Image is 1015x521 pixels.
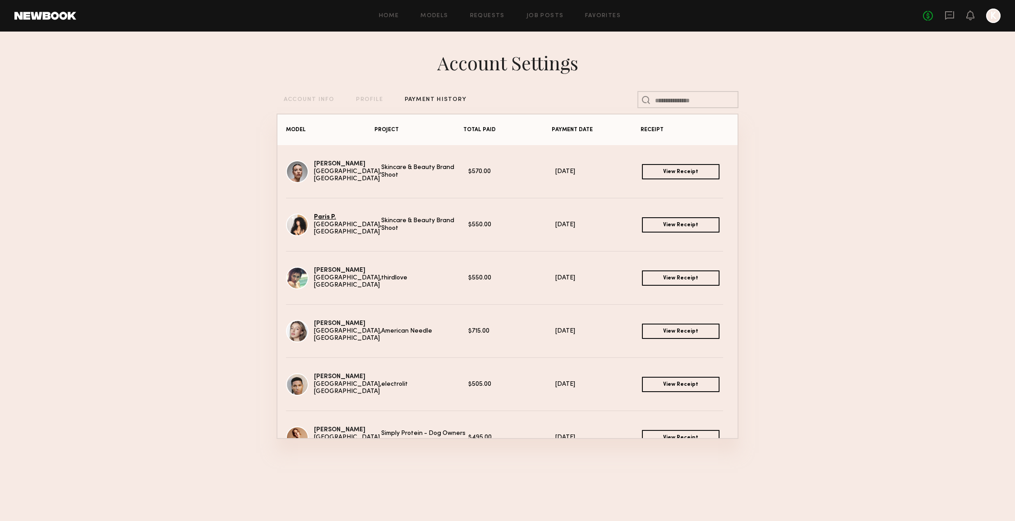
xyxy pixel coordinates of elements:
[286,373,309,396] img: Tony D.
[642,217,720,233] a: View Receipt
[468,328,555,335] div: $715.00
[284,97,334,103] div: ACCOUNT INFO
[314,381,381,396] div: [GEOGRAPHIC_DATA], [GEOGRAPHIC_DATA]
[468,381,555,388] div: $505.00
[286,127,374,133] div: MODEL
[555,221,642,229] div: [DATE]
[374,127,463,133] div: PROJECT
[468,274,555,282] div: $550.00
[381,430,468,445] div: Simply Protein - Dog Owners Apply (Show Us Your Pups!)
[286,320,309,343] img: Logan R.
[286,267,309,289] img: Monique B.
[314,427,365,433] a: [PERSON_NAME]
[437,50,578,75] div: Account Settings
[286,426,309,449] img: Angelina B.
[642,377,720,392] a: View Receipt
[555,328,642,335] div: [DATE]
[314,274,381,290] div: [GEOGRAPHIC_DATA], [GEOGRAPHIC_DATA]
[642,164,720,179] a: View Receipt
[555,274,642,282] div: [DATE]
[420,13,448,19] a: Models
[314,221,381,237] div: [GEOGRAPHIC_DATA], [GEOGRAPHIC_DATA]
[555,168,642,176] div: [DATE]
[555,434,642,442] div: [DATE]
[463,127,552,133] div: TOTAL PAID
[381,274,468,282] div: thirdlove
[642,430,720,445] a: View Receipt
[555,381,642,388] div: [DATE]
[314,434,381,449] div: [GEOGRAPHIC_DATA], [GEOGRAPHIC_DATA]
[286,160,309,183] img: Emma H.
[314,328,381,343] div: [GEOGRAPHIC_DATA], [GEOGRAPHIC_DATA]
[642,270,720,286] a: View Receipt
[314,161,365,167] a: [PERSON_NAME]
[468,168,555,176] div: $570.00
[585,13,621,19] a: Favorites
[552,127,640,133] div: PAYMENT DATE
[468,434,555,442] div: $495.00
[356,97,383,103] div: PROFILE
[381,381,468,388] div: electrolit
[314,374,365,379] a: [PERSON_NAME]
[642,324,720,339] a: View Receipt
[314,168,381,183] div: [GEOGRAPHIC_DATA], [GEOGRAPHIC_DATA]
[314,267,365,273] a: [PERSON_NAME]
[286,214,309,236] img: Paris P.
[470,13,505,19] a: Requests
[468,221,555,229] div: $550.00
[314,320,365,326] a: [PERSON_NAME]
[641,127,729,133] div: RECEIPT
[405,97,466,103] div: PAYMENT HISTORY
[526,13,564,19] a: Job Posts
[314,214,336,220] a: Paris P.
[986,9,1001,23] a: K
[379,13,399,19] a: Home
[381,164,468,179] div: Skincare & Beauty Brand Shoot
[381,328,468,335] div: American Needle
[381,217,468,233] div: Skincare & Beauty Brand Shoot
